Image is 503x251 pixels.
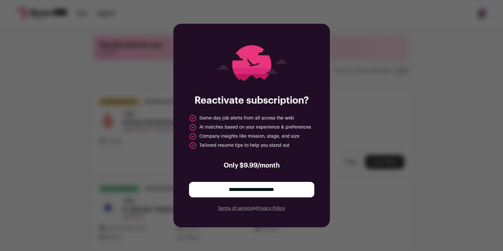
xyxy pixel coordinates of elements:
a: Terms of service [218,206,253,211]
a: Privacy Policy [256,206,285,211]
li: AI matches based on your experience & preferences [189,123,311,131]
img: raven-trial-ended-5da509e70badaa5614cbc484c644c433a0aa5dc1e95435468741dd5988ef2fc4.png [208,39,296,87]
li: Company insights like mission, stage, and size [189,132,299,140]
li: Same-day job alerts from all across the web [189,114,294,122]
p: & [189,205,314,212]
li: Tailored resume tips to help you stand out [189,142,289,149]
h2: Reactivate subscription? [189,95,314,107]
h3: Only $9.99/month [189,161,314,170]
